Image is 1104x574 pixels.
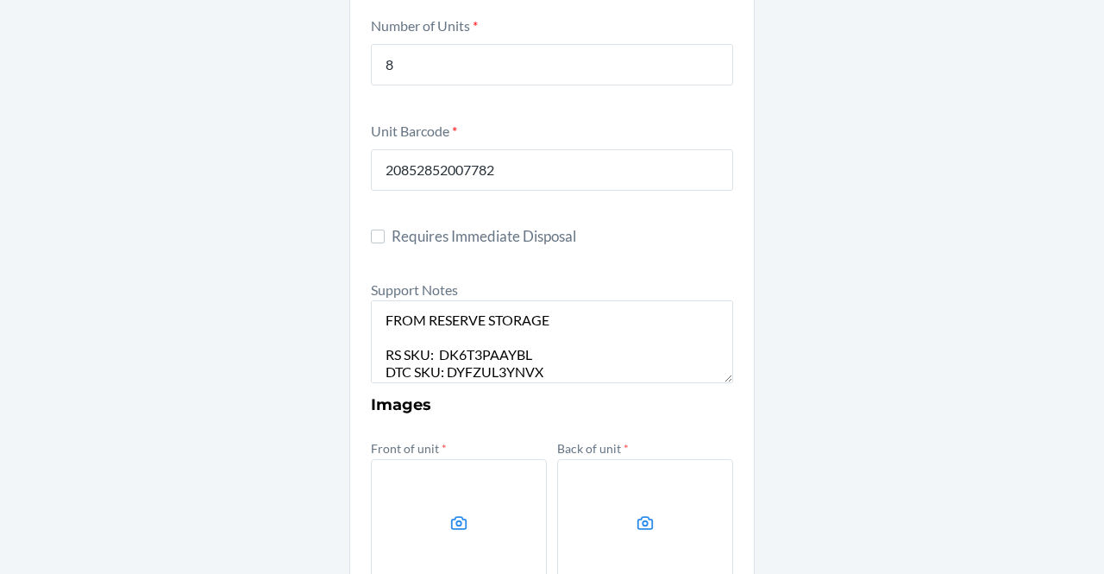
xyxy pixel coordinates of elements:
label: Number of Units [371,17,478,34]
label: Unit Barcode [371,123,457,139]
label: Support Notes [371,281,458,298]
label: Front of unit [371,441,447,456]
span: Requires Immediate Disposal [392,225,733,248]
input: Requires Immediate Disposal [371,230,385,243]
label: Back of unit [557,441,629,456]
h3: Images [371,394,733,416]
